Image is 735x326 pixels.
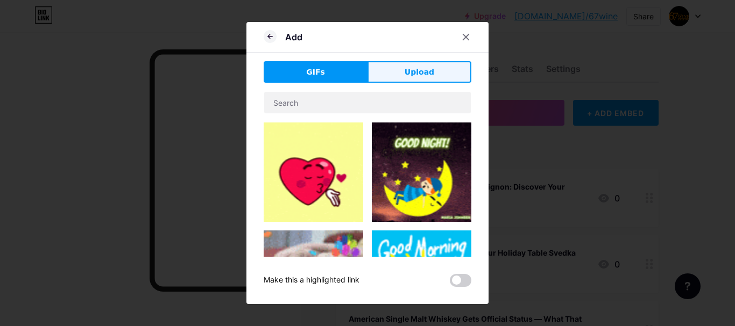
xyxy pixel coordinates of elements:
[367,61,471,83] button: Upload
[264,274,359,287] div: Make this a highlighted link
[264,92,471,113] input: Search
[405,67,434,78] span: Upload
[306,67,325,78] span: GIFs
[372,122,471,222] img: Gihpy
[285,31,302,44] div: Add
[264,61,367,83] button: GIFs
[264,122,363,222] img: Gihpy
